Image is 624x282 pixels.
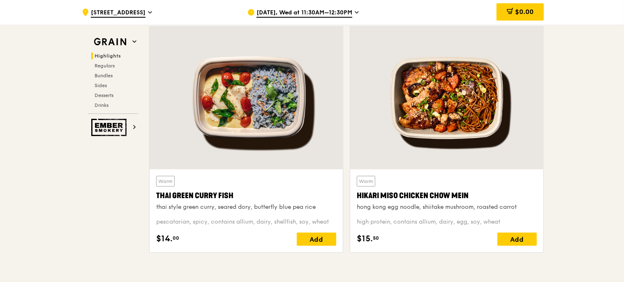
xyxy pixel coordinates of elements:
[357,190,537,201] div: Hikari Miso Chicken Chow Mein
[95,92,113,98] span: Desserts
[257,9,352,18] span: [DATE], Wed at 11:30AM–12:30PM
[497,233,537,246] div: Add
[156,190,336,201] div: Thai Green Curry Fish
[95,53,121,59] span: Highlights
[156,218,336,226] div: pescatarian, spicy, contains allium, dairy, shellfish, soy, wheat
[173,235,179,241] span: 00
[357,218,537,226] div: high protein, contains allium, dairy, egg, soy, wheat
[156,233,173,245] span: $14.
[95,63,115,69] span: Regulars
[156,176,175,187] div: Warm
[357,233,373,245] span: $15.
[357,176,375,187] div: Warm
[373,235,379,241] span: 50
[95,73,113,79] span: Bundles
[357,203,537,211] div: hong kong egg noodle, shiitake mushroom, roasted carrot
[95,83,107,88] span: Sides
[91,35,129,49] img: Grain web logo
[95,102,109,108] span: Drinks
[515,8,534,16] span: $0.00
[91,119,129,136] img: Ember Smokery web logo
[156,203,336,211] div: thai style green curry, seared dory, butterfly blue pea rice
[297,233,336,246] div: Add
[91,9,146,18] span: [STREET_ADDRESS]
